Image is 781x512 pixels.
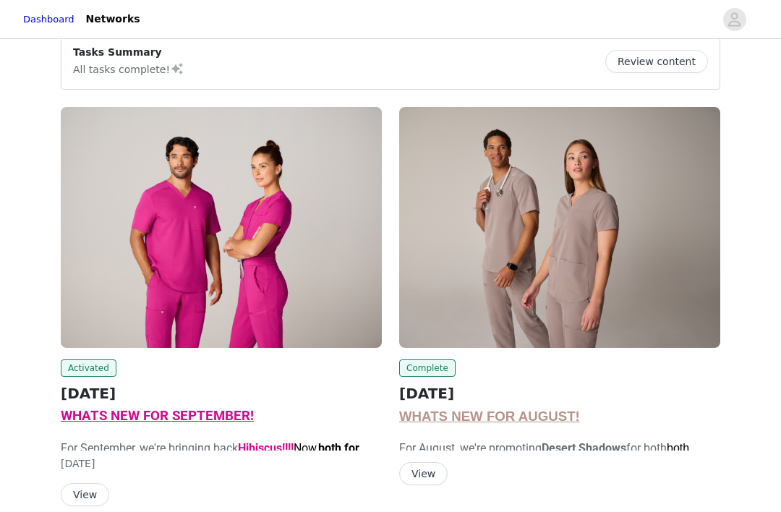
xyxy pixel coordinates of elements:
[23,12,74,27] a: Dashboard
[399,383,720,404] h2: [DATE]
[727,8,741,31] div: avatar
[399,359,456,377] span: Complete
[399,441,689,472] span: For August, we're promoting for both
[61,408,254,424] span: WHATS NEW FOR SEPTEMBER!
[605,50,708,73] button: Review content
[61,483,109,506] button: View
[61,359,116,377] span: Activated
[77,3,149,35] a: Networks
[399,107,720,348] img: Fabletics Scrubs
[399,409,580,424] span: WHATS NEW FOR AUGUST!
[399,469,448,479] a: View
[73,45,184,60] p: Tasks Summary
[61,383,382,404] h2: [DATE]
[73,60,184,77] p: All tasks complete!
[61,441,373,490] span: For September, we're bringing back
[238,441,294,455] strong: Hibiscus!!!!
[61,458,95,469] span: [DATE]
[61,107,382,348] img: Fabletics Scrubs
[542,441,626,455] strong: Desert Shadows
[399,462,448,485] button: View
[61,490,109,500] a: View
